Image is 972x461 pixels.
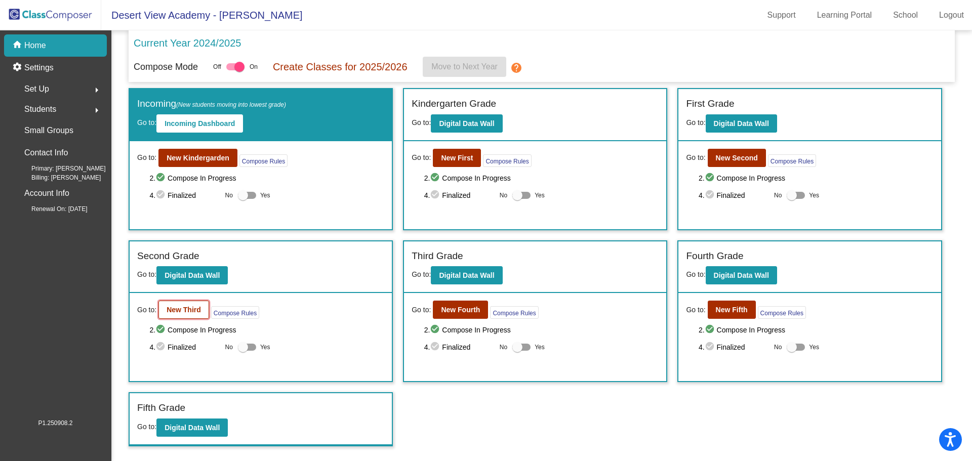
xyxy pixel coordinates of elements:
span: (New students moving into lowest grade) [176,101,286,108]
button: Move to Next Year [423,57,506,77]
label: Kindergarten Grade [412,97,496,111]
span: Go to: [686,152,705,163]
span: 2. Compose In Progress [424,172,659,184]
button: Compose Rules [490,306,538,319]
b: Digital Data Wall [165,271,220,279]
button: New First [433,149,481,167]
b: Incoming Dashboard [165,119,235,128]
button: Digital Data Wall [431,266,502,284]
button: Compose Rules [211,306,259,319]
span: 2. Compose In Progress [149,172,384,184]
p: Home [24,39,46,52]
button: New Kindergarden [158,149,237,167]
button: Compose Rules [239,154,288,167]
b: New First [441,154,473,162]
span: Desert View Academy - [PERSON_NAME] [101,7,303,23]
button: Digital Data Wall [156,418,228,437]
span: 4. Finalized [699,189,769,201]
span: Go to: [412,152,431,163]
span: Go to: [686,270,705,278]
span: 2. Compose In Progress [424,324,659,336]
span: Go to: [137,152,156,163]
span: Set Up [24,82,49,96]
mat-icon: check_circle [430,189,442,201]
b: Digital Data Wall [439,119,494,128]
mat-icon: check_circle [430,324,442,336]
span: On [250,62,258,71]
mat-icon: arrow_right [91,104,103,116]
span: Go to: [412,118,431,127]
span: 4. Finalized [149,341,220,353]
mat-icon: arrow_right [91,84,103,96]
span: Primary: [PERSON_NAME] [15,164,106,173]
p: Compose Mode [134,60,198,74]
span: No [774,343,782,352]
span: Students [24,102,56,116]
p: Account Info [24,186,69,200]
button: New Third [158,301,209,319]
p: Settings [24,62,54,74]
span: Yes [260,341,270,353]
b: New Fourth [441,306,480,314]
mat-icon: help [510,62,522,74]
b: New Fifth [716,306,748,314]
span: 2. Compose In Progress [699,324,934,336]
button: New Second [708,149,766,167]
mat-icon: settings [12,62,24,74]
span: Go to: [137,423,156,431]
span: No [500,191,507,200]
span: Go to: [137,305,156,315]
a: Learning Portal [809,7,880,23]
button: Digital Data Wall [156,266,228,284]
a: Logout [931,7,972,23]
mat-icon: check_circle [705,172,717,184]
span: Yes [260,189,270,201]
button: New Fourth [433,301,488,319]
span: Yes [535,341,545,353]
button: Compose Rules [483,154,531,167]
b: Digital Data Wall [714,271,769,279]
span: No [225,191,233,200]
span: 4. Finalized [424,189,495,201]
span: 2. Compose In Progress [149,324,384,336]
span: Yes [535,189,545,201]
p: Create Classes for 2025/2026 [273,59,408,74]
button: Incoming Dashboard [156,114,243,133]
button: Digital Data Wall [706,266,777,284]
p: Small Groups [24,123,73,138]
button: Compose Rules [758,306,806,319]
button: Digital Data Wall [706,114,777,133]
b: New Third [167,306,201,314]
span: Go to: [412,305,431,315]
span: No [774,191,782,200]
span: Yes [809,341,819,353]
span: Go to: [686,118,705,127]
span: Yes [809,189,819,201]
p: Contact Info [24,146,68,160]
label: First Grade [686,97,734,111]
mat-icon: check_circle [155,324,168,336]
span: Off [213,62,221,71]
mat-icon: check_circle [705,341,717,353]
b: New Second [716,154,758,162]
b: Digital Data Wall [165,424,220,432]
mat-icon: check_circle [705,189,717,201]
mat-icon: check_circle [155,189,168,201]
span: 2. Compose In Progress [699,172,934,184]
mat-icon: home [12,39,24,52]
span: Go to: [412,270,431,278]
label: Third Grade [412,249,463,264]
span: Move to Next Year [431,62,498,71]
button: Digital Data Wall [431,114,502,133]
button: Compose Rules [768,154,816,167]
label: Second Grade [137,249,199,264]
label: Fifth Grade [137,401,185,415]
b: New Kindergarden [167,154,229,162]
span: 4. Finalized [149,189,220,201]
span: Renewal On: [DATE] [15,204,87,214]
a: Support [759,7,804,23]
span: 4. Finalized [424,341,495,353]
label: Fourth Grade [686,249,743,264]
a: School [885,7,926,23]
button: New Fifth [708,301,756,319]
